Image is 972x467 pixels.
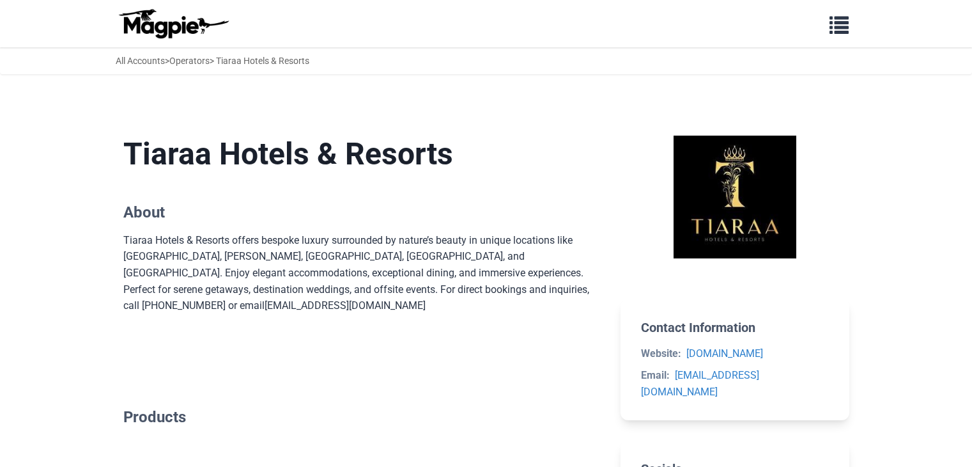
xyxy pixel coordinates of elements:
h2: About [123,203,601,222]
img: Tiaraa Hotels & Resorts logo [674,136,796,258]
h2: Contact Information [641,320,828,335]
div: Tiaraa Hotels & Resorts offers bespoke luxury surrounded by nature’s beauty in unique locations l... [123,232,601,347]
div: > > Tiaraa Hotels & Resorts [116,54,309,68]
a: [EMAIL_ADDRESS][DOMAIN_NAME] [641,369,759,398]
strong: Email: [641,369,670,381]
a: [DOMAIN_NAME] [686,347,763,360]
img: logo-ab69f6fb50320c5b225c76a69d11143b.png [116,8,231,39]
a: Operators [169,56,210,66]
h1: Tiaraa Hotels & Resorts [123,136,601,173]
h2: Products [123,408,601,427]
a: All Accounts [116,56,165,66]
strong: Website: [641,347,681,360]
